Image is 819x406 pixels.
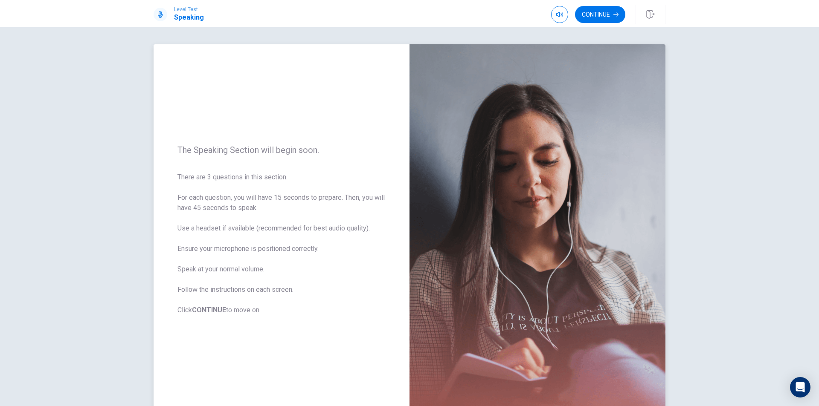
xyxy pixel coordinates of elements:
span: There are 3 questions in this section. For each question, you will have 15 seconds to prepare. Th... [177,172,386,315]
span: Level Test [174,6,204,12]
b: CONTINUE [192,306,226,314]
button: Continue [575,6,625,23]
h1: Speaking [174,12,204,23]
div: Open Intercom Messenger [790,377,810,397]
span: The Speaking Section will begin soon. [177,145,386,155]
